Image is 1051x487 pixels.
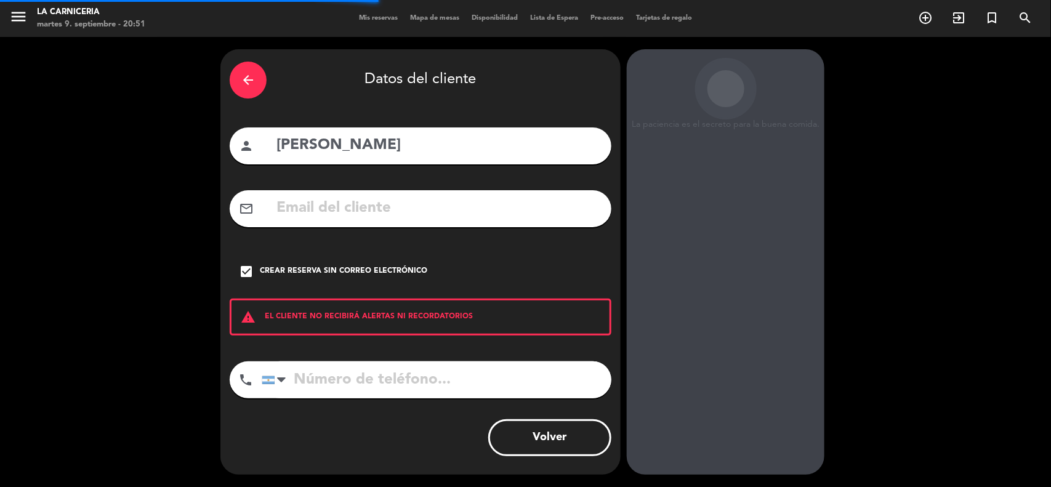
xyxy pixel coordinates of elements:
button: menu [9,7,28,30]
button: Volver [488,419,611,456]
span: Lista de Espera [524,15,584,22]
i: add_circle_outline [918,10,933,25]
input: Email del cliente [275,196,602,221]
i: arrow_back [241,73,256,87]
div: La Carniceria [37,6,145,18]
i: menu [9,7,28,26]
i: person [239,139,254,153]
div: La paciencia es el secreto para la buena comida. [627,119,824,130]
span: Mis reservas [353,15,404,22]
span: Disponibilidad [465,15,524,22]
i: mail_outline [239,201,254,216]
div: Crear reserva sin correo electrónico [260,265,427,278]
div: EL CLIENTE NO RECIBIRÁ ALERTAS NI RECORDATORIOS [230,299,611,336]
i: turned_in_not [985,10,999,25]
input: Número de teléfono... [262,361,611,398]
input: Nombre del cliente [275,133,602,158]
i: search [1018,10,1033,25]
div: Datos del cliente [230,58,611,102]
i: exit_to_app [951,10,966,25]
span: Tarjetas de regalo [630,15,698,22]
div: martes 9. septiembre - 20:51 [37,18,145,31]
span: Mapa de mesas [404,15,465,22]
i: check_box [239,264,254,279]
span: Pre-acceso [584,15,630,22]
div: Argentina: +54 [262,362,291,398]
i: warning [232,310,265,324]
i: phone [238,372,253,387]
